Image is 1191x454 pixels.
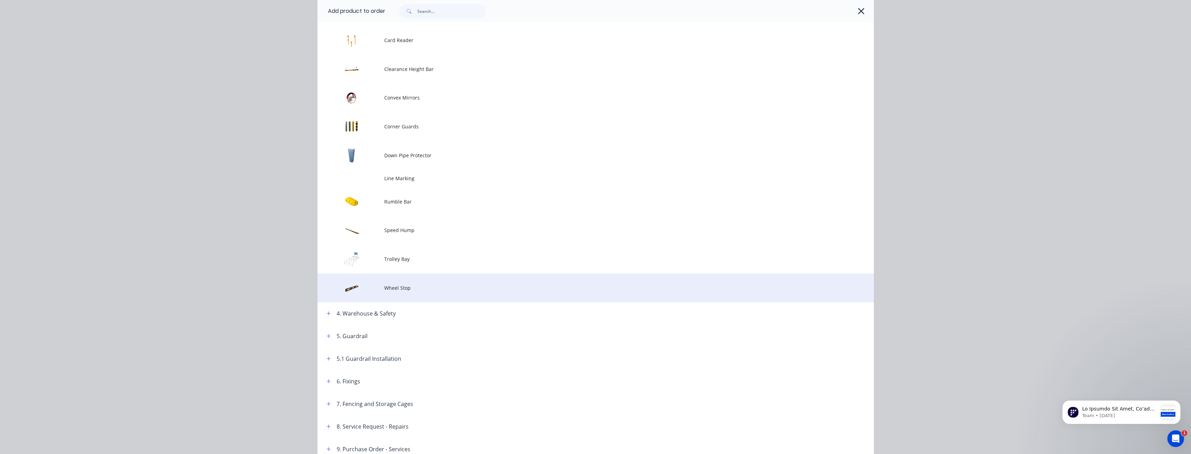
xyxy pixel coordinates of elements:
[337,445,410,453] div: 9. Purchase Order - Services
[337,332,368,340] div: 5. Guardrail
[337,309,396,318] div: 4. Warehouse & Safety
[1182,430,1187,436] span: 1
[30,19,104,419] span: Lo Ipsumdo Sit Amet, Co’ad elitse doe temp incididu utlabor etdolorem al enim admi veniamqu nos e...
[1052,387,1191,435] iframe: Intercom notifications message
[384,123,776,130] span: Corner Guards
[384,37,776,44] span: Card Reader
[384,198,776,205] span: Rumble Bar
[337,355,401,363] div: 5.1 Guardrail Installation
[384,175,776,182] span: Line Marking
[337,422,409,431] div: 8. Service Request - Repairs
[384,226,776,234] span: Speed Hump
[384,65,776,73] span: Clearance Height Bar
[1167,430,1184,447] iframe: Intercom live chat
[384,152,776,159] span: Down Pipe Protector
[417,4,486,18] input: Search...
[30,26,105,32] p: Message from Team, sent 3w ago
[384,94,776,101] span: Convex Mirrors
[384,255,776,263] span: Trolley Bay
[337,400,413,408] div: 7. Fencing and Storage Cages
[384,284,776,292] span: Wheel Stop
[337,377,360,385] div: 6. Fixings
